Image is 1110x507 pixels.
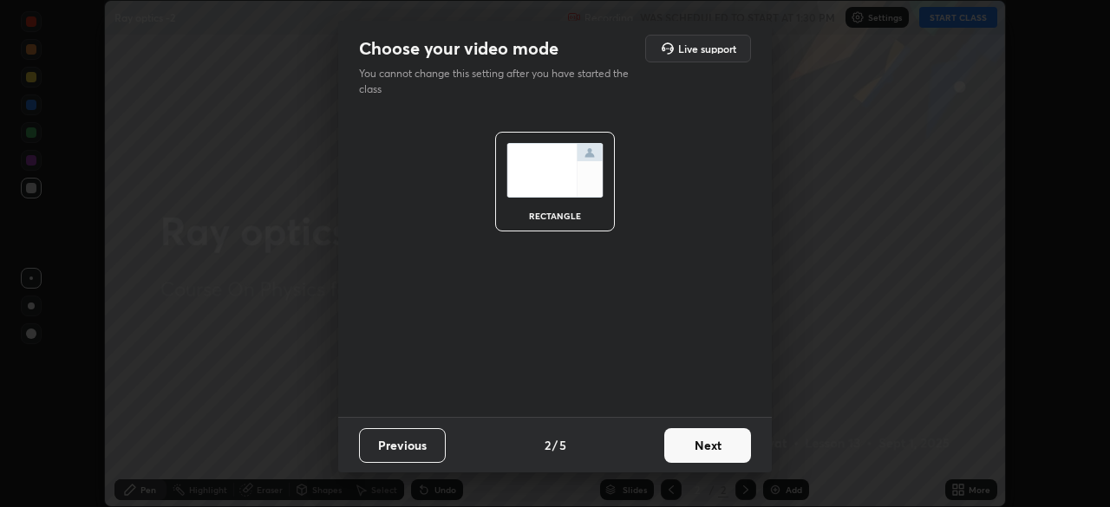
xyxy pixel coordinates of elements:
[506,143,604,198] img: normalScreenIcon.ae25ed63.svg
[359,66,640,97] p: You cannot change this setting after you have started the class
[678,43,736,54] h5: Live support
[552,436,558,454] h4: /
[559,436,566,454] h4: 5
[359,37,558,60] h2: Choose your video mode
[545,436,551,454] h4: 2
[359,428,446,463] button: Previous
[520,211,590,220] div: rectangle
[664,428,751,463] button: Next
